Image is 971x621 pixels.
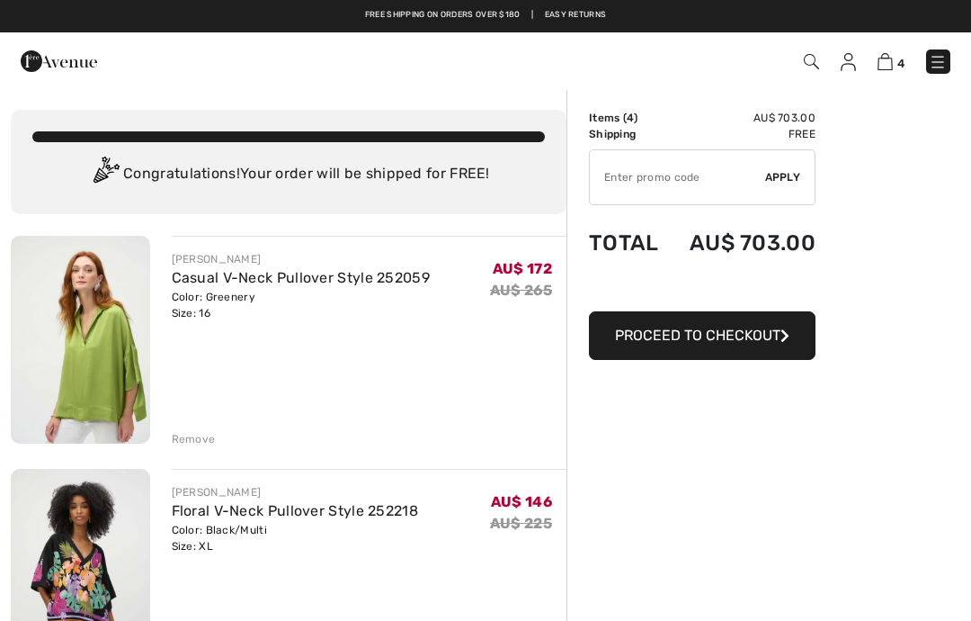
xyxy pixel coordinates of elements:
[627,112,634,124] span: 4
[490,282,552,299] s: AU$ 265
[589,274,815,305] iframe: PayPal
[670,126,815,142] td: Free
[493,260,552,277] span: AU$ 172
[172,251,431,267] div: [PERSON_NAME]
[897,57,904,70] span: 4
[670,110,815,126] td: AU$ 703.00
[589,110,670,126] td: Items ( )
[172,484,419,500] div: [PERSON_NAME]
[765,169,801,185] span: Apply
[32,157,545,193] div: Congratulations! Your order will be shipped for FREE!
[877,50,904,72] a: 4
[11,236,150,444] img: Casual V-Neck Pullover Style 252059
[365,9,521,22] a: Free shipping on orders over $180
[589,126,670,142] td: Shipping
[670,212,815,274] td: AU$ 703.00
[531,9,533,22] span: |
[172,502,419,519] a: Floral V-Neck Pullover Style 252218
[172,289,431,321] div: Color: Greenery Size: 16
[929,53,947,71] img: Menu
[589,212,670,274] td: Total
[172,269,431,286] a: Casual V-Neck Pullover Style 252059
[491,493,552,510] span: AU$ 146
[804,54,819,69] img: Search
[490,515,552,532] s: AU$ 225
[21,51,97,68] a: 1ère Avenue
[21,43,97,79] img: 1ère Avenue
[172,522,419,554] div: Color: Black/Multi Size: XL
[877,53,893,70] img: Shopping Bag
[841,53,856,71] img: My Info
[87,157,123,193] img: Congratulation2.svg
[590,150,765,204] input: Promo code
[545,9,607,22] a: Easy Returns
[589,311,815,360] button: Proceed to Checkout
[172,431,216,447] div: Remove
[615,327,780,344] span: Proceed to Checkout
